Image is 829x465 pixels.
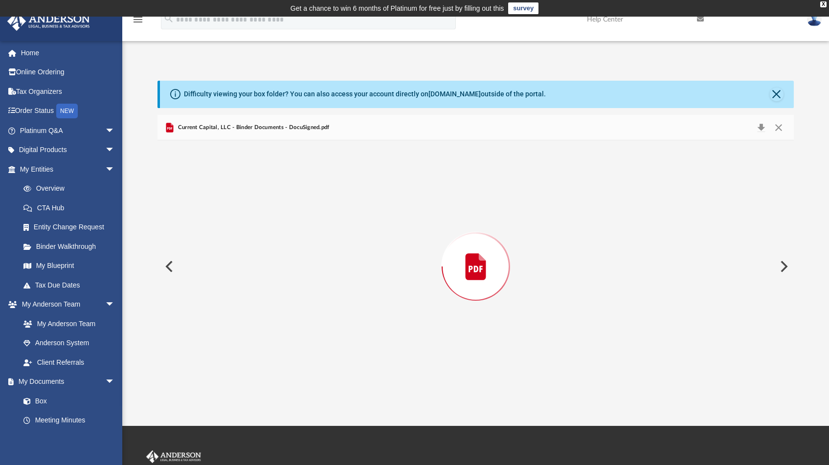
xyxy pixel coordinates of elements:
[14,237,130,256] a: Binder Walkthrough
[105,159,125,179] span: arrow_drop_down
[7,63,130,82] a: Online Ordering
[105,372,125,392] span: arrow_drop_down
[14,179,130,199] a: Overview
[132,19,144,25] a: menu
[144,450,203,463] img: Anderson Advisors Platinum Portal
[291,2,504,14] div: Get a chance to win 6 months of Platinum for free just by filling out this
[105,140,125,160] span: arrow_drop_down
[7,101,130,121] a: Order StatusNEW
[772,253,794,280] button: Next File
[14,275,130,295] a: Tax Due Dates
[4,12,93,31] img: Anderson Advisors Platinum Portal
[105,295,125,315] span: arrow_drop_down
[820,1,827,7] div: close
[163,13,174,24] i: search
[14,353,125,372] a: Client Referrals
[7,140,130,160] a: Digital Productsarrow_drop_down
[14,218,130,237] a: Entity Change Request
[14,198,130,218] a: CTA Hub
[770,88,784,101] button: Close
[105,121,125,141] span: arrow_drop_down
[508,2,538,14] a: survey
[7,121,130,140] a: Platinum Q&Aarrow_drop_down
[769,121,787,134] button: Close
[176,123,329,132] span: Current Capital, LLC - Binder Documents - DocuSigned.pdf
[14,333,125,353] a: Anderson System
[14,391,120,411] a: Box
[157,253,179,280] button: Previous File
[7,43,130,63] a: Home
[752,121,770,134] button: Download
[7,372,125,392] a: My Documentsarrow_drop_down
[14,411,125,430] a: Meeting Minutes
[14,314,120,333] a: My Anderson Team
[14,256,125,276] a: My Blueprint
[807,12,822,26] img: User Pic
[184,89,546,99] div: Difficulty viewing your box folder? You can also access your account directly on outside of the p...
[7,82,130,101] a: Tax Organizers
[7,295,125,314] a: My Anderson Teamarrow_drop_down
[14,430,120,449] a: Forms Library
[428,90,481,98] a: [DOMAIN_NAME]
[132,14,144,25] i: menu
[7,159,130,179] a: My Entitiesarrow_drop_down
[157,115,794,393] div: Preview
[56,104,78,118] div: NEW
